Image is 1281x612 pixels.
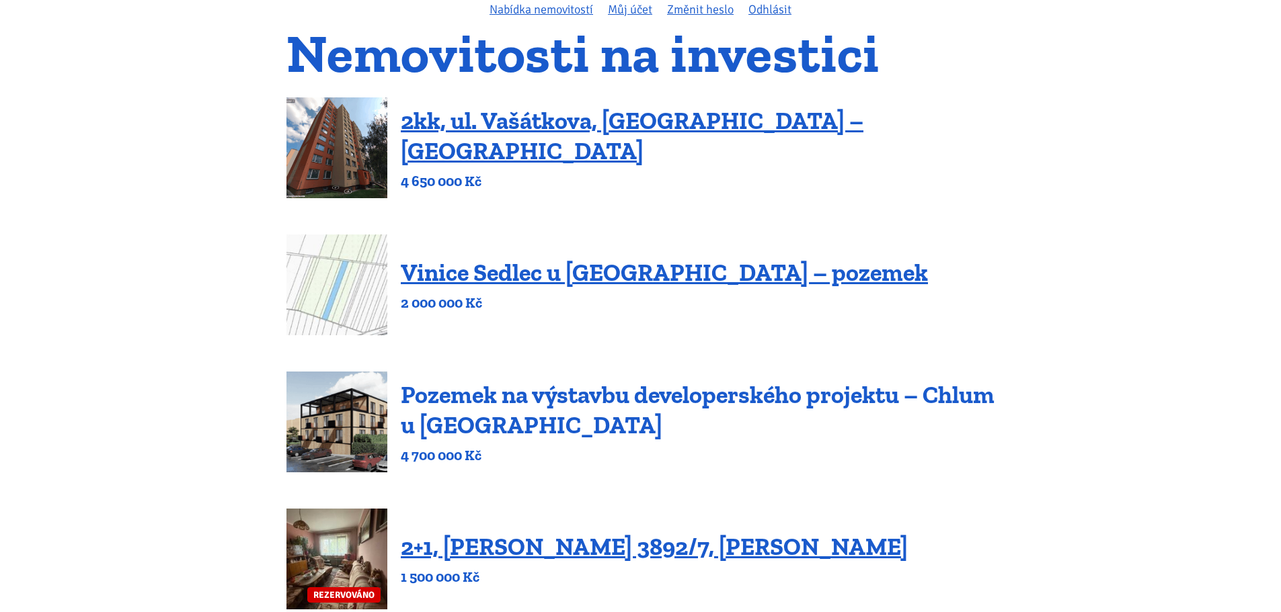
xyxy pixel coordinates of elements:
a: Můj účet [608,2,652,17]
a: Změnit heslo [667,2,734,17]
a: Pozemek na výstavbu developerského projektu – Chlum u [GEOGRAPHIC_DATA] [401,380,995,439]
a: Vinice Sedlec u [GEOGRAPHIC_DATA] – pozemek [401,258,928,287]
p: 4 700 000 Kč [401,446,995,465]
a: Odhlásit [748,2,791,17]
a: Nabídka nemovitostí [490,2,593,17]
span: REZERVOVÁNO [307,587,381,603]
h1: Nemovitosti na investici [286,31,995,76]
p: 1 500 000 Kč [401,568,908,586]
a: REZERVOVÁNO [286,509,387,609]
p: 2 000 000 Kč [401,294,928,312]
p: 4 650 000 Kč [401,172,995,191]
a: 2+1, [PERSON_NAME] 3892/7, [PERSON_NAME] [401,532,908,561]
a: 2kk, ul. Vašátkova, [GEOGRAPHIC_DATA] – [GEOGRAPHIC_DATA] [401,106,863,165]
